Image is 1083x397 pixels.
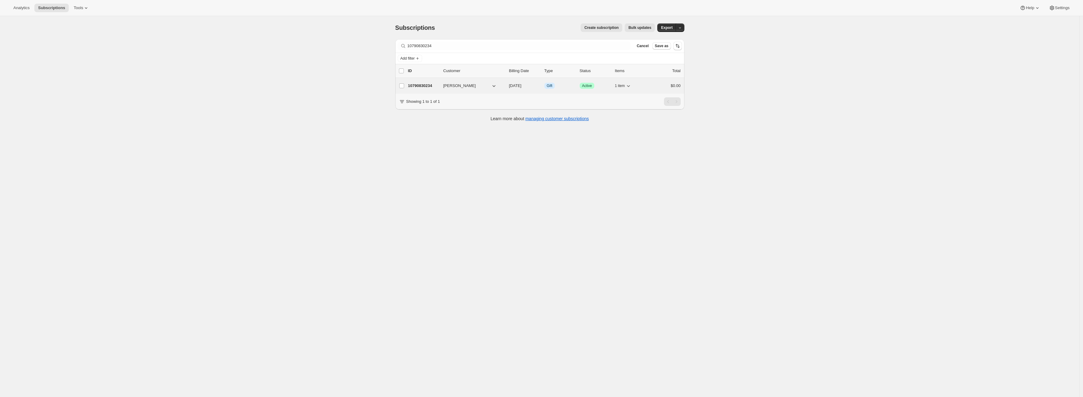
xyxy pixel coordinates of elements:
[407,42,631,50] input: Filter subscribers
[615,82,632,90] button: 1 item
[440,81,501,91] button: [PERSON_NAME]
[443,83,476,89] span: [PERSON_NAME]
[34,4,69,12] button: Subscriptions
[1016,4,1044,12] button: Help
[10,4,33,12] button: Analytics
[652,42,671,50] button: Save as
[395,24,435,31] span: Subscriptions
[664,97,681,106] nav: Pagination
[634,42,651,50] button: Cancel
[582,83,592,88] span: Active
[637,44,648,48] span: Cancel
[615,68,645,74] div: Items
[584,25,619,30] span: Create subscription
[70,4,93,12] button: Tools
[443,68,504,74] p: Customer
[655,44,669,48] span: Save as
[661,25,673,30] span: Export
[580,68,610,74] p: Status
[525,116,589,121] a: managing customer subscriptions
[1026,5,1034,10] span: Help
[673,42,682,50] button: Sort the results
[400,56,415,61] span: Add filter
[672,68,680,74] p: Total
[509,68,540,74] p: Billing Date
[544,68,575,74] div: Type
[406,99,440,105] p: Showing 1 to 1 of 1
[491,116,589,122] p: Learn more about
[615,83,625,88] span: 1 item
[581,23,622,32] button: Create subscription
[1045,4,1073,12] button: Settings
[398,55,422,62] button: Add filter
[625,23,655,32] button: Bulk updates
[671,83,681,88] span: $0.00
[74,5,83,10] span: Tools
[13,5,30,10] span: Analytics
[628,25,651,30] span: Bulk updates
[547,83,553,88] span: Gift
[408,68,681,74] div: IDCustomerBilling DateTypeStatusItemsTotal
[408,68,438,74] p: ID
[408,82,681,90] div: 10790830234[PERSON_NAME][DATE]InfoGiftSuccessActive1 item$0.00
[38,5,65,10] span: Subscriptions
[1055,5,1070,10] span: Settings
[657,23,676,32] button: Export
[509,83,522,88] span: [DATE]
[408,83,438,89] p: 10790830234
